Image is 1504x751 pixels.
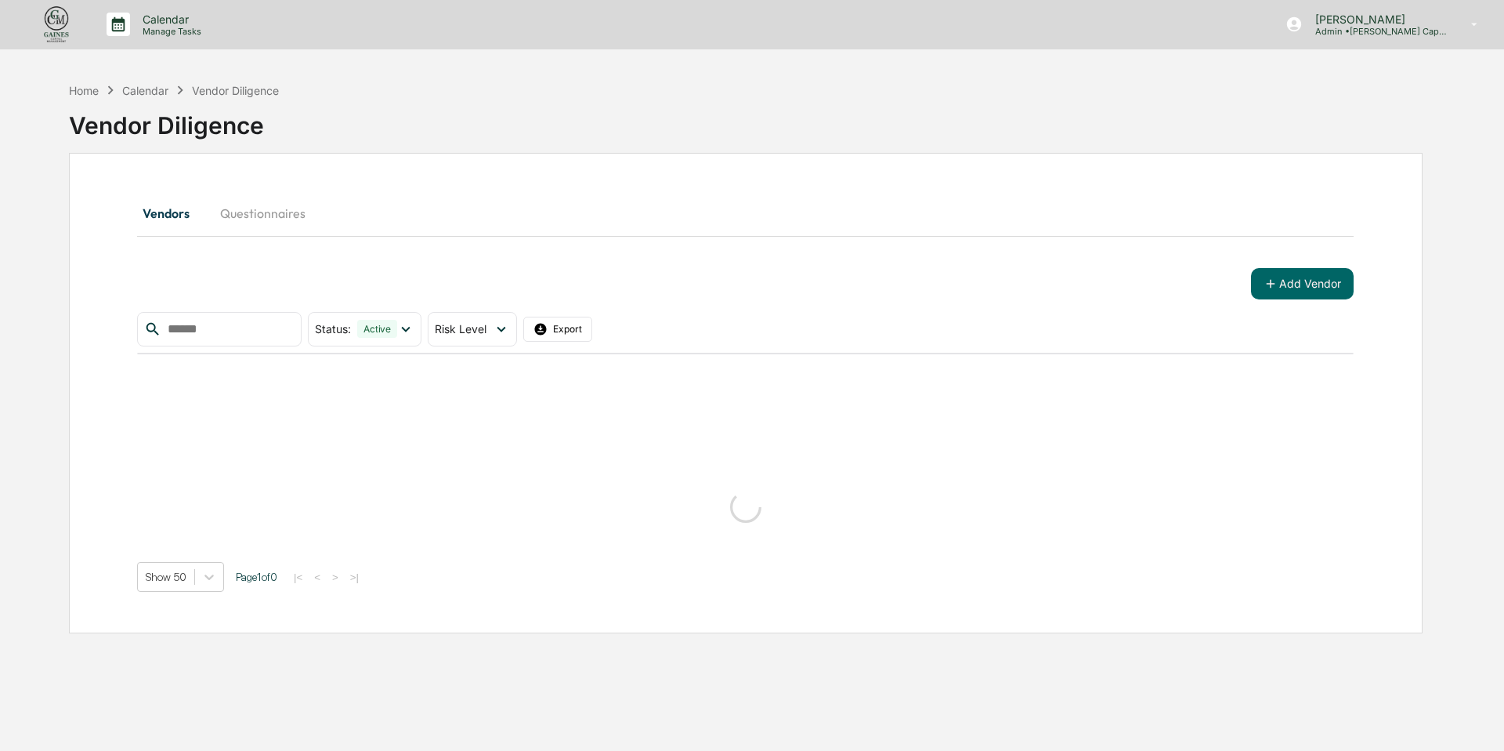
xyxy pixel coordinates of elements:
span: Risk Level [435,322,486,336]
button: |< [289,571,307,584]
div: Active [357,320,397,338]
button: Questionnaires [208,194,318,232]
div: Vendor Diligence [192,84,279,97]
div: Vendor Diligence [69,99,1423,140]
div: secondary tabs example [137,194,1354,232]
button: Add Vendor [1251,268,1354,299]
span: Page 1 of 0 [236,571,277,583]
p: Admin • [PERSON_NAME] Capital Management [1303,26,1448,37]
button: > [327,571,343,584]
p: Manage Tasks [130,26,209,37]
div: Calendar [122,84,168,97]
span: Status : [315,322,351,336]
button: Vendors [137,194,208,232]
p: Calendar [130,13,209,26]
button: < [309,571,325,584]
button: Export [523,317,592,342]
div: Home [69,84,99,97]
img: logo [38,4,75,45]
button: >| [345,571,363,584]
p: [PERSON_NAME] [1303,13,1448,26]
